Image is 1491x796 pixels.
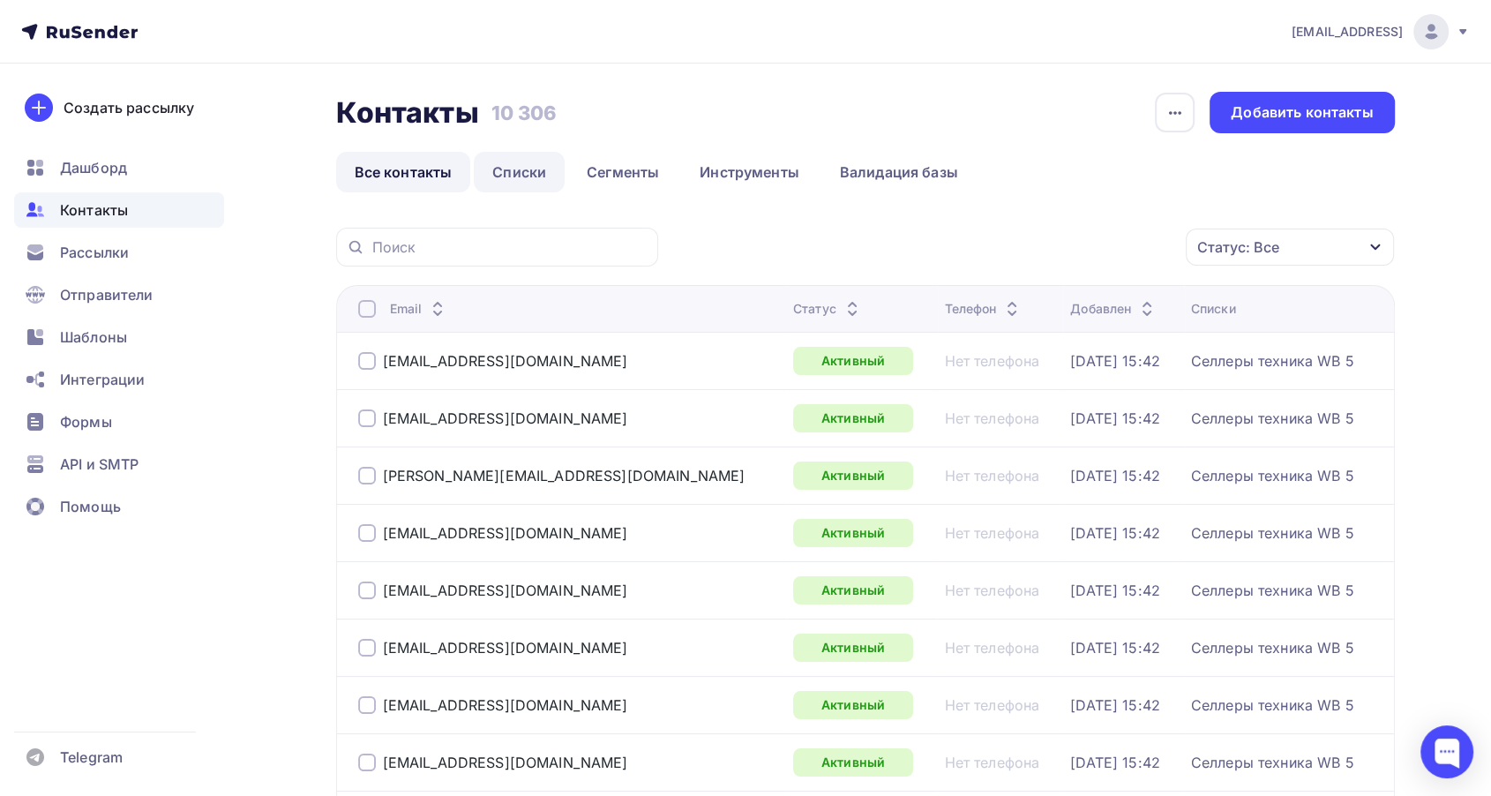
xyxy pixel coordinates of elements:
[1191,409,1354,427] a: Селлеры техника WB 5
[1191,352,1354,370] a: Селлеры техника WB 5
[1191,300,1236,318] div: Списки
[1231,102,1373,123] div: Добавить контакты
[14,235,224,270] a: Рассылки
[60,747,123,768] span: Telegram
[1292,23,1403,41] span: [EMAIL_ADDRESS]
[14,319,224,355] a: Шаблоны
[383,524,628,542] a: [EMAIL_ADDRESS][DOMAIN_NAME]
[1191,467,1354,484] a: Селлеры техника WB 5
[383,696,628,714] a: [EMAIL_ADDRESS][DOMAIN_NAME]
[681,152,818,192] a: Инструменты
[1070,352,1160,370] div: [DATE] 15:42
[944,467,1039,484] a: Нет телефона
[14,150,224,185] a: Дашборд
[1191,754,1354,771] a: Селлеры техника WB 5
[793,691,913,719] a: Активный
[383,582,628,599] a: [EMAIL_ADDRESS][DOMAIN_NAME]
[1070,524,1160,542] a: [DATE] 15:42
[568,152,678,192] a: Сегменты
[944,696,1039,714] div: Нет телефона
[821,152,977,192] a: Валидация базы
[383,639,628,657] a: [EMAIL_ADDRESS][DOMAIN_NAME]
[793,347,913,375] a: Активный
[944,582,1039,599] a: Нет телефона
[14,277,224,312] a: Отправители
[64,97,194,118] div: Создать рассылку
[1191,696,1354,714] a: Селлеры техника WB 5
[60,454,139,475] span: API и SMTP
[793,404,913,432] a: Активный
[491,101,558,125] h3: 10 306
[60,157,127,178] span: Дашборд
[60,327,127,348] span: Шаблоны
[336,152,471,192] a: Все контакты
[944,409,1039,427] a: Нет телефона
[60,284,154,305] span: Отправители
[1191,524,1354,542] a: Селлеры техника WB 5
[336,95,479,131] h2: Контакты
[14,192,224,228] a: Контакты
[793,300,863,318] div: Статус
[1070,582,1160,599] a: [DATE] 15:42
[60,199,128,221] span: Контакты
[944,524,1039,542] a: Нет телефона
[1292,14,1470,49] a: [EMAIL_ADDRESS]
[1191,582,1354,599] a: Селлеры техника WB 5
[383,409,628,427] a: [EMAIL_ADDRESS][DOMAIN_NAME]
[1070,639,1160,657] div: [DATE] 15:42
[60,411,112,432] span: Формы
[390,300,449,318] div: Email
[1185,228,1395,267] button: Статус: Все
[1070,467,1160,484] a: [DATE] 15:42
[1070,754,1160,771] div: [DATE] 15:42
[793,634,913,662] a: Активный
[14,404,224,439] a: Формы
[474,152,565,192] a: Списки
[60,369,145,390] span: Интеграции
[793,462,913,490] a: Активный
[944,300,1023,318] div: Телефон
[793,576,913,605] a: Активный
[1070,300,1158,318] div: Добавлен
[383,467,745,484] a: [PERSON_NAME][EMAIL_ADDRESS][DOMAIN_NAME]
[793,748,913,777] div: Активный
[944,639,1039,657] a: Нет телефона
[944,352,1039,370] a: Нет телефона
[60,496,121,517] span: Помощь
[793,519,913,547] a: Активный
[1070,409,1160,427] a: [DATE] 15:42
[383,352,628,370] a: [EMAIL_ADDRESS][DOMAIN_NAME]
[1191,639,1354,657] a: Селлеры техника WB 5
[383,754,628,771] a: [EMAIL_ADDRESS][DOMAIN_NAME]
